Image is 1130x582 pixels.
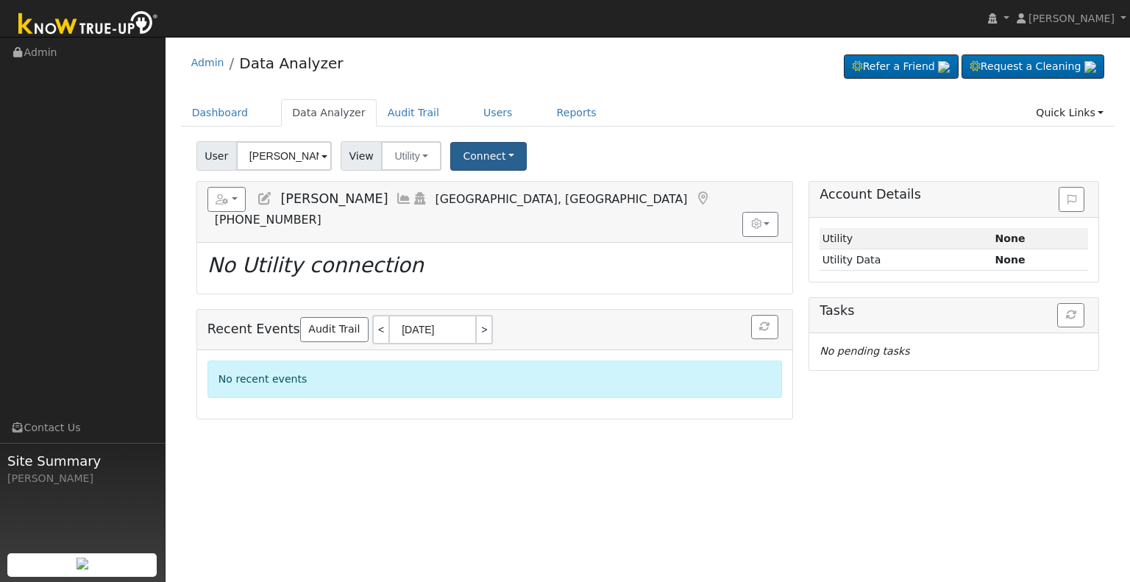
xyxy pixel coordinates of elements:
[436,192,688,206] span: [GEOGRAPHIC_DATA], [GEOGRAPHIC_DATA]
[181,99,260,127] a: Dashboard
[207,253,424,277] i: No Utility connection
[215,213,321,227] span: [PHONE_NUMBER]
[472,99,524,127] a: Users
[7,451,157,471] span: Site Summary
[239,54,343,72] a: Data Analyzer
[995,233,1025,244] strong: ID: null, authorized: None
[938,61,950,73] img: retrieve
[995,254,1025,266] strong: None
[257,191,273,206] a: Edit User (37191)
[236,141,332,171] input: Select a User
[694,191,711,206] a: Map
[207,361,782,398] div: No recent events
[820,303,1088,319] h5: Tasks
[377,99,450,127] a: Audit Trail
[820,228,992,249] td: Utility
[820,249,992,271] td: Utility Data
[191,57,224,68] a: Admin
[1025,99,1115,127] a: Quick Links
[381,141,441,171] button: Utility
[820,345,909,357] i: No pending tasks
[820,187,1088,202] h5: Account Details
[844,54,959,79] a: Refer a Friend
[1059,187,1084,212] button: Issue History
[280,191,388,206] span: [PERSON_NAME]
[962,54,1104,79] a: Request a Cleaning
[450,142,527,171] button: Connect
[196,141,237,171] span: User
[281,99,377,127] a: Data Analyzer
[1057,303,1084,328] button: Refresh
[751,315,778,340] button: Refresh
[1084,61,1096,73] img: retrieve
[412,191,428,206] a: Login As (last 09/15/2025 9:24:53 AM)
[396,191,412,206] a: Multi-Series Graph
[7,471,157,486] div: [PERSON_NAME]
[1028,13,1115,24] span: [PERSON_NAME]
[300,317,369,342] a: Audit Trail
[546,99,608,127] a: Reports
[372,315,388,344] a: <
[11,8,166,41] img: Know True-Up
[207,315,782,344] h5: Recent Events
[477,315,493,344] a: >
[77,558,88,569] img: retrieve
[341,141,383,171] span: View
